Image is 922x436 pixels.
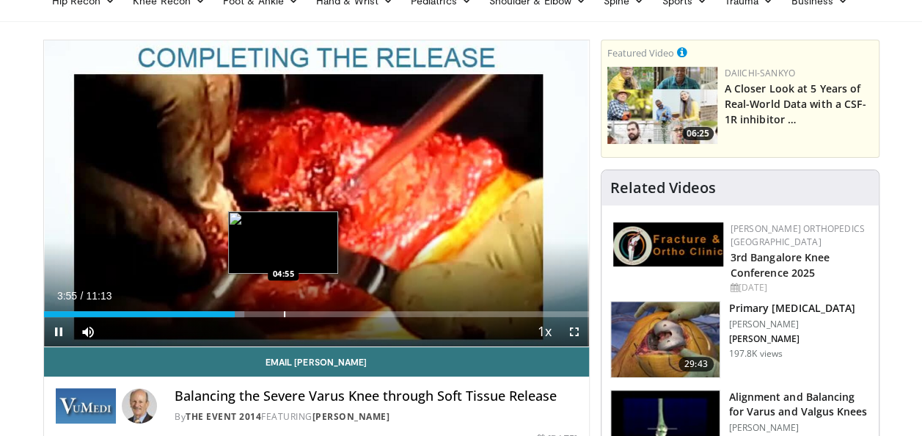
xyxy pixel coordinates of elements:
p: [PERSON_NAME] [729,422,870,434]
h3: Alignment and Balancing for Varus and Valgus Knees [729,390,870,419]
p: [PERSON_NAME] [729,319,855,330]
a: A Closer Look at 5 Years of Real-World Data with a CSF-1R inhibitor … [725,81,867,126]
a: The Event 2014 [186,410,261,423]
button: Playback Rate [530,317,560,346]
a: [PERSON_NAME] Orthopedics [GEOGRAPHIC_DATA] [731,222,865,248]
img: 1ab50d05-db0e-42c7-b700-94c6e0976be2.jpeg.150x105_q85_autocrop_double_scale_upscale_version-0.2.jpg [613,222,723,266]
span: 11:13 [86,290,111,302]
p: [PERSON_NAME] [729,333,855,345]
img: 93c22cae-14d1-47f0-9e4a-a244e824b022.png.150x105_q85_crop-smart_upscale.jpg [607,67,717,144]
a: Email [PERSON_NAME] [44,347,589,377]
small: Featured Video [607,46,674,59]
img: image.jpeg [228,211,338,274]
span: 06:25 [682,127,714,140]
h3: Primary [MEDICAL_DATA] [729,301,855,316]
div: Progress Bar [44,311,589,317]
a: 06:25 [607,67,717,144]
img: 297061_3.png.150x105_q85_crop-smart_upscale.jpg [611,302,720,378]
p: 197.8K views [729,348,783,360]
a: 29:43 Primary [MEDICAL_DATA] [PERSON_NAME] [PERSON_NAME] 197.8K views [610,301,870,379]
span: / [81,290,84,302]
button: Fullscreen [560,317,589,346]
a: Daiichi-Sankyo [725,67,795,79]
button: Pause [44,317,73,346]
h4: Related Videos [610,179,716,197]
div: [DATE] [731,281,867,294]
div: By FEATURING [175,410,577,424]
span: 3:55 [57,290,77,302]
a: 3rd Bangalore Knee Conference 2025 [731,250,830,280]
a: [PERSON_NAME] [312,410,390,423]
button: Mute [73,317,103,346]
video-js: Video Player [44,40,589,347]
img: The Event 2014 [56,388,117,424]
span: 29:43 [678,357,714,371]
img: Avatar [122,388,157,424]
h4: Balancing the Severe Varus Knee through Soft Tissue Release [175,388,577,404]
